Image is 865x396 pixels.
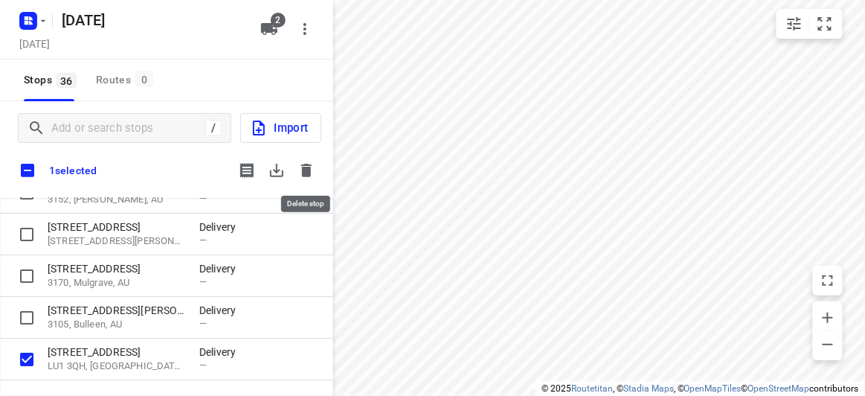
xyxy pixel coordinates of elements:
[541,383,859,394] li: © 2025 , © , © © contributors
[51,117,205,140] input: Add or search stops
[12,220,42,249] span: Select
[48,234,184,249] p: [STREET_ADDRESS][PERSON_NAME]
[262,156,292,185] button: Download stop
[48,303,184,318] p: [STREET_ADDRESS][PERSON_NAME]
[240,113,321,143] button: Import
[199,193,207,204] span: —
[290,14,320,44] button: More
[199,220,244,234] p: Delivery
[232,156,262,185] button: Print shipping label
[250,118,309,138] span: Import
[48,220,184,234] p: [STREET_ADDRESS]
[12,345,42,374] span: Select
[12,303,42,333] span: Select
[199,360,207,371] span: —
[48,261,184,276] p: [STREET_ADDRESS]
[776,9,843,39] div: small contained button group
[748,383,810,394] a: OpenStreetMap
[13,35,56,52] h5: [DATE]
[231,113,321,143] a: Import
[199,318,207,329] span: —
[48,318,184,332] p: 3105, Bulleen, AU
[623,383,674,394] a: Stadia Maps
[779,9,809,39] button: Map settings
[48,360,184,374] p: LU1 3QH, [GEOGRAPHIC_DATA], [GEOGRAPHIC_DATA]
[199,234,207,246] span: —
[56,8,248,32] h5: Rename
[24,71,81,89] span: Stops
[48,276,184,290] p: 3170, Mulgrave, AU
[57,73,77,88] span: 36
[135,71,153,86] span: 0
[205,120,222,136] div: /
[199,345,244,360] p: Delivery
[48,345,184,360] p: [STREET_ADDRESS]
[199,261,244,276] p: Delivery
[684,383,742,394] a: OpenMapTiles
[12,261,42,291] span: Select
[254,14,284,44] button: 2
[49,165,97,176] p: 1 selected
[96,71,158,89] div: Routes
[48,193,184,207] p: 3152, [PERSON_NAME], AU
[271,13,286,28] span: 2
[571,383,613,394] a: Routetitan
[199,276,207,287] span: —
[199,303,244,318] p: Delivery
[810,9,840,39] button: Fit zoom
